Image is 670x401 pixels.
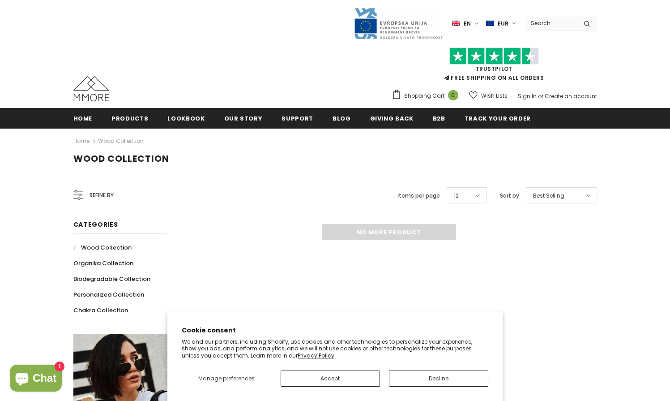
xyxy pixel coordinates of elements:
[464,19,471,28] span: en
[73,290,144,299] span: Personalized Collection
[354,7,443,40] img: Javni Razpis
[198,375,255,382] span: Manage preferences
[111,108,148,128] a: Products
[333,108,351,128] a: Blog
[73,259,133,267] span: Organika Collection
[111,114,148,123] span: Products
[433,114,445,123] span: B2B
[449,47,539,65] img: Trust Pilot Stars
[392,52,597,82] span: FREE SHIPPING ON ALL ORDERS
[90,190,114,200] span: Refine by
[469,88,508,103] a: Wish Lists
[545,92,597,100] a: Create an account
[73,136,90,147] a: Home
[481,91,508,100] span: Wish Lists
[73,76,109,101] img: MMORE Cases
[465,114,531,123] span: Track your order
[73,287,144,302] a: Personalized Collection
[7,365,64,394] inbox-online-store-chat: Shopify online store chat
[397,191,440,200] label: Items per page
[73,220,118,229] span: Categories
[518,92,537,100] a: Sign In
[98,137,144,145] a: Wood Collection
[433,108,445,128] a: B2B
[525,17,577,30] input: Search Site
[452,20,460,27] img: i-lang-1.png
[81,243,132,252] span: Wood Collection
[533,191,564,200] span: Best Selling
[498,19,508,28] span: EUR
[224,108,263,128] a: Our Story
[281,371,380,387] button: Accept
[224,114,263,123] span: Our Story
[538,92,543,100] span: or
[73,271,150,287] a: Biodegradable Collection
[370,108,414,128] a: Giving back
[73,108,93,128] a: Home
[73,275,150,283] span: Biodegradable Collection
[182,371,271,387] button: Manage preferences
[465,108,531,128] a: Track your order
[392,89,463,103] a: Shopping Cart 0
[73,255,133,271] a: Organika Collection
[167,114,205,123] span: Lookbook
[73,306,128,315] span: Chakra Collection
[454,191,459,200] span: 12
[182,326,488,335] h2: Cookie consent
[500,191,519,200] label: Sort by
[404,91,444,100] span: Shopping Cart
[476,65,513,73] a: Trustpilot
[282,108,313,128] a: support
[73,302,128,318] a: Chakra Collection
[167,108,205,128] a: Lookbook
[448,90,458,100] span: 0
[370,114,414,123] span: Giving back
[389,371,488,387] button: Decline
[73,152,169,165] span: Wood Collection
[282,114,313,123] span: support
[354,19,443,27] a: Javni Razpis
[333,114,351,123] span: Blog
[73,240,132,255] a: Wood Collection
[182,338,488,359] p: We and our partners, including Shopify, use cookies and other technologies to personalize your ex...
[73,114,93,123] span: Home
[298,352,334,359] a: Privacy Policy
